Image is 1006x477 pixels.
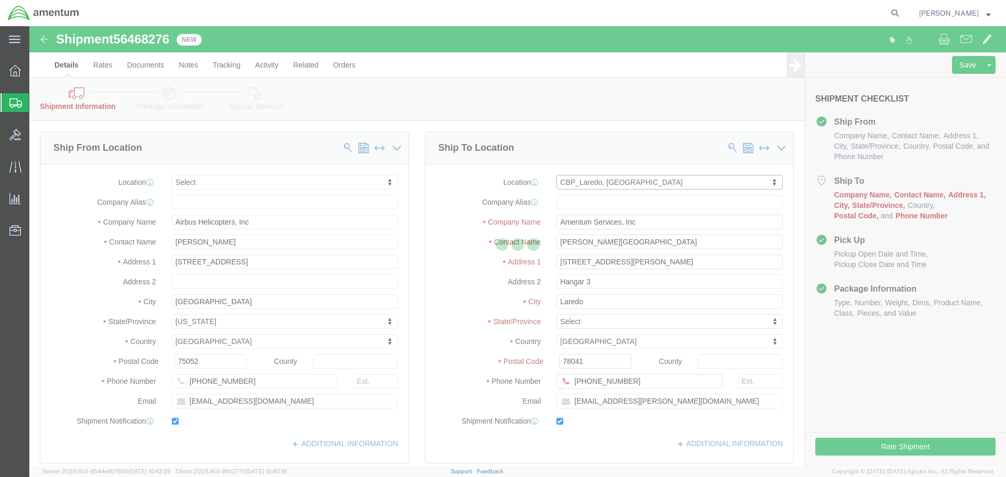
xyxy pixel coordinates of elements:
span: [DATE] 10:42:29 [128,468,171,474]
span: [DATE] 10:40:19 [246,468,287,474]
img: logo [7,5,80,21]
a: Feedback [477,468,504,474]
span: Steven Alcott [919,7,979,19]
span: Client: 2025.16.0-8fc0770 [176,468,287,474]
button: [PERSON_NAME] [918,7,991,19]
span: Server: 2025.16.0-9544af67660 [42,468,171,474]
a: Support [451,468,477,474]
span: Copyright © [DATE]-[DATE] Agistix Inc., All Rights Reserved [832,467,993,476]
